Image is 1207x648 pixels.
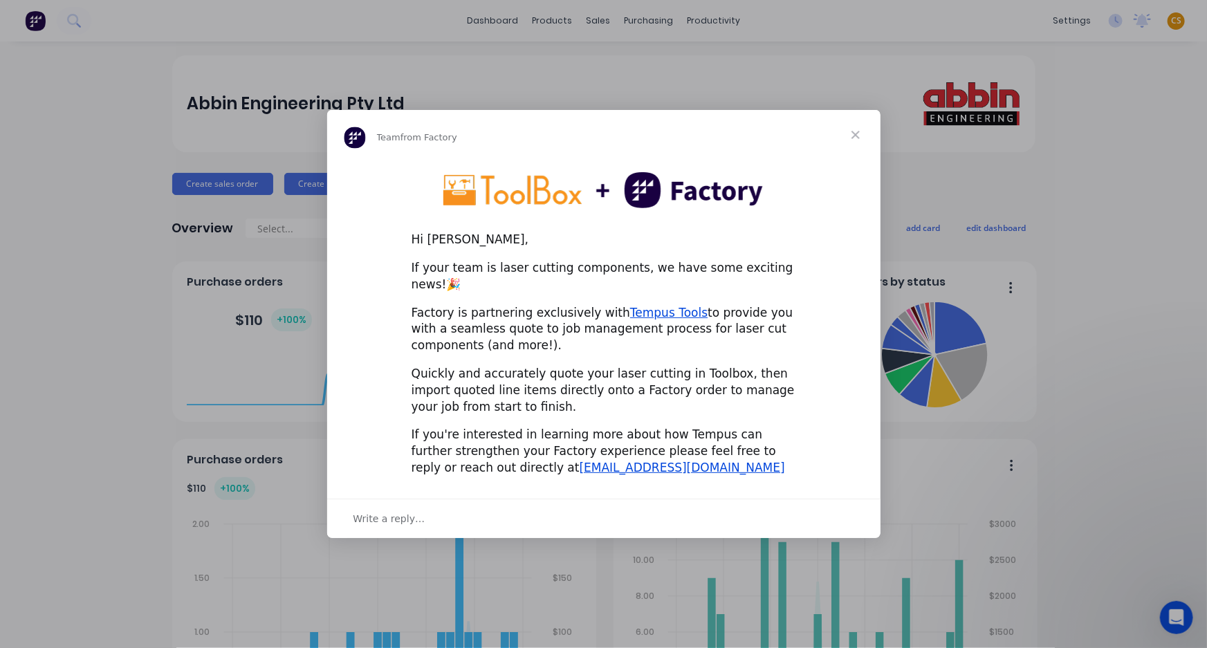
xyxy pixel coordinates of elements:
[580,461,785,474] a: [EMAIL_ADDRESS][DOMAIN_NAME]
[412,305,796,354] div: Factory is partnering exclusively with to provide you with a seamless quote to job management pro...
[412,427,796,476] div: If you're interested in learning more about how Tempus can further strengthen your Factory experi...
[412,366,796,415] div: Quickly and accurately quote your laser cutting in Toolbox, then import quoted line items directl...
[412,260,796,293] div: If your team is laser cutting components, we have some exciting news!🎉
[344,127,366,149] img: Profile image for Team
[327,499,881,538] div: Open conversation and reply
[353,510,425,528] span: Write a reply…
[630,306,708,320] a: Tempus Tools
[377,132,400,142] span: Team
[412,232,796,248] div: Hi [PERSON_NAME],
[831,110,881,160] span: Close
[400,132,457,142] span: from Factory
